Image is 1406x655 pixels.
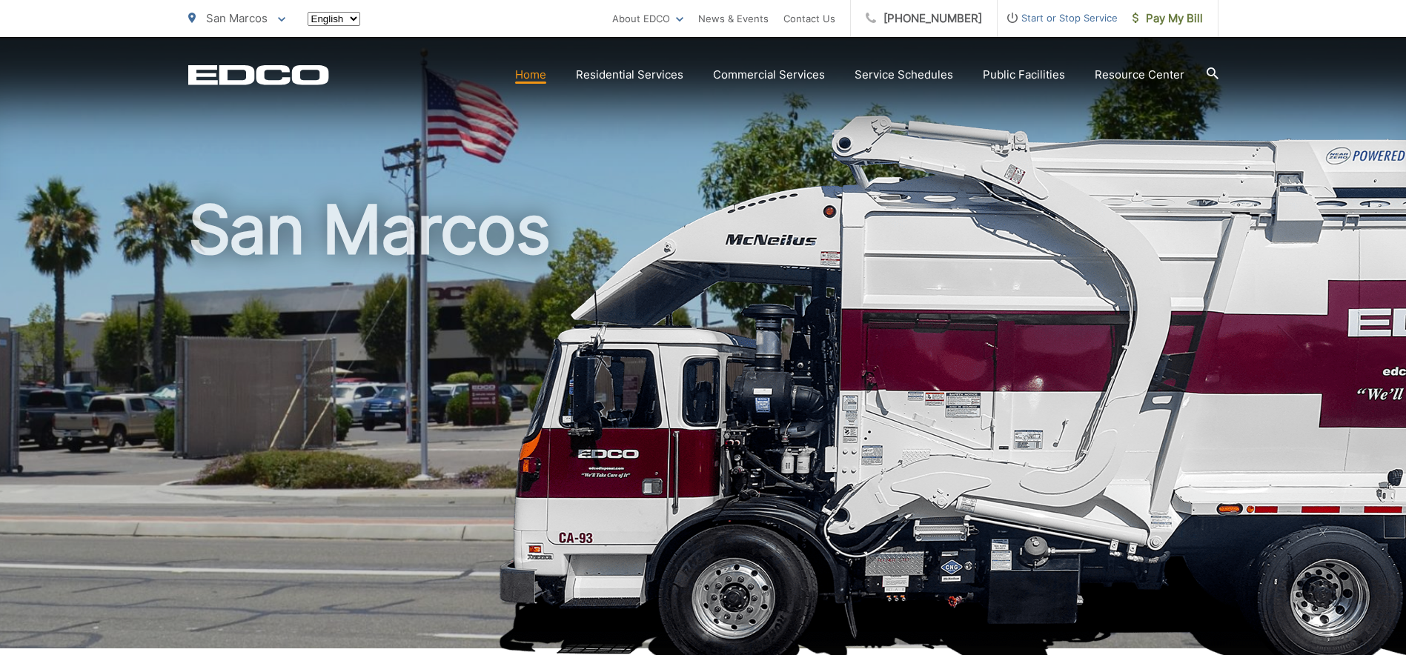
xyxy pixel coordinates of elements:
[576,66,683,84] a: Residential Services
[698,10,769,27] a: News & Events
[308,12,360,26] select: Select a language
[1133,10,1203,27] span: Pay My Bill
[206,11,268,25] span: San Marcos
[612,10,683,27] a: About EDCO
[515,66,546,84] a: Home
[855,66,953,84] a: Service Schedules
[188,64,329,85] a: EDCD logo. Return to the homepage.
[713,66,825,84] a: Commercial Services
[983,66,1065,84] a: Public Facilities
[1095,66,1184,84] a: Resource Center
[783,10,835,27] a: Contact Us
